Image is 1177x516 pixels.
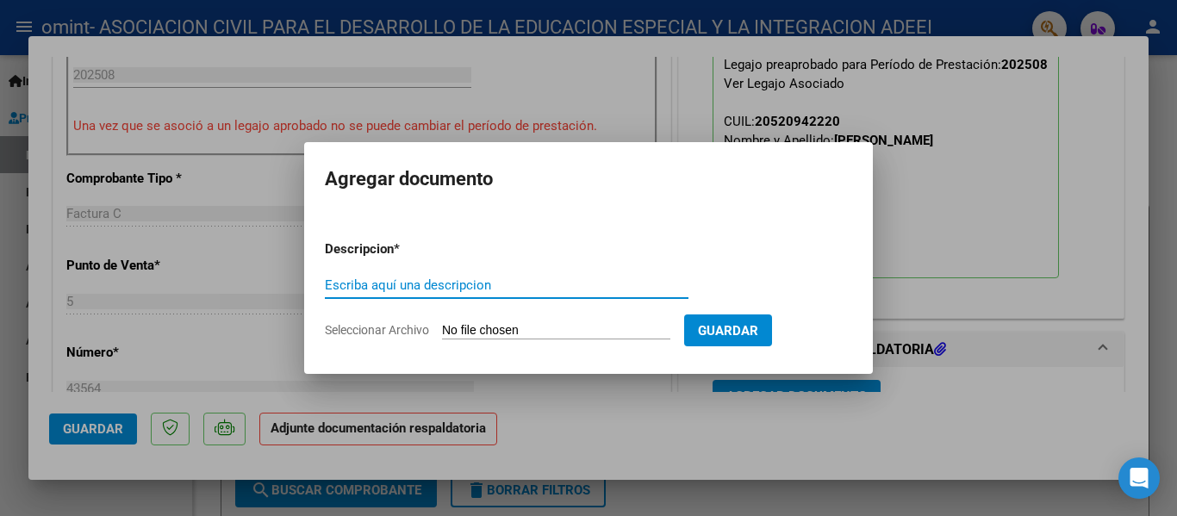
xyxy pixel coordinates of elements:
[1118,457,1160,499] div: Open Intercom Messenger
[325,163,852,196] h2: Agregar documento
[325,239,483,259] p: Descripcion
[325,323,429,337] span: Seleccionar Archivo
[684,314,772,346] button: Guardar
[698,323,758,339] span: Guardar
